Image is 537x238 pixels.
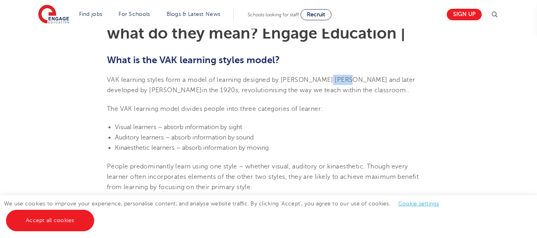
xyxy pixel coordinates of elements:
a: Cookie settings [398,201,439,207]
a: Sign up [447,9,482,20]
span: Visual learners – absorb information by sight [115,124,242,131]
span: We use cookies to improve your experience, personalise content, and analyse website traffic. By c... [4,201,447,223]
a: Accept all cookies [6,210,94,231]
span: VAK learning styles form a model of learning designed by [PERSON_NAME] [PERSON_NAME] and later de... [107,76,415,94]
span: Kinaesthetic learners – absorb information by moving [115,144,269,151]
span: Recruit [307,12,325,17]
b: What is the VAK learning styles model? [107,54,280,66]
a: For Schools [118,11,150,17]
span: The VAK learning model divides people into three categories of learner: [107,105,323,112]
span: in the 1920s, revolutionising the way we teach within the classroom. [202,87,407,94]
a: Recruit [300,9,332,20]
img: Engage Education [38,5,69,25]
span: Schools looking for staff [248,12,299,17]
a: Find jobs [79,11,103,17]
span: People predominantly learn using one style – whether visual, auditory or kinaesthetic. Though eve... [107,163,419,191]
h1: VAK learning styles: what are they and what do they mean? Engage Education | [107,10,430,41]
a: Blogs & Latest News [167,11,221,17]
span: Auditory learners – absorb information by sound [115,134,254,141]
